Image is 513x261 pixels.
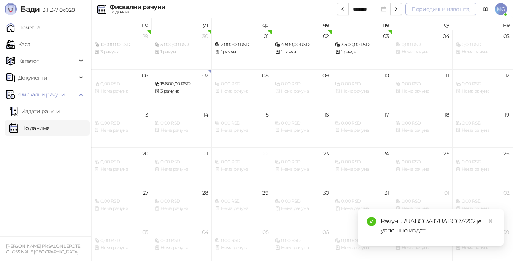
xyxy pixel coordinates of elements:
[94,48,148,56] div: 3 рачуна
[9,120,49,136] a: По данима
[40,6,75,13] span: 3.11.3-710c028
[272,69,332,109] td: 2025-10-09
[505,73,510,78] div: 12
[154,244,208,251] div: Нема рачуна
[202,229,208,235] div: 04
[91,18,151,30] th: по
[275,166,329,173] div: Нема рачуна
[18,70,47,85] span: Документи
[154,88,208,95] div: 3 рачуна
[395,127,449,134] div: Нема рачуна
[453,109,513,148] td: 2025-10-19
[395,48,449,56] div: Нема рачуна
[324,112,329,117] div: 16
[262,73,268,78] div: 08
[110,4,165,10] div: Фискални рачуни
[335,159,389,166] div: 0,00 RSD
[392,18,453,30] th: су
[212,187,272,226] td: 2025-10-29
[495,3,507,15] span: MG
[94,205,148,212] div: Нема рачуна
[215,198,268,205] div: 0,00 RSD
[9,104,60,119] a: Издати рачуни
[503,151,510,156] div: 26
[384,73,389,78] div: 10
[275,48,329,56] div: 1 рачун
[272,147,332,187] td: 2025-10-23
[272,187,332,226] td: 2025-10-30
[332,109,392,148] td: 2025-10-17
[486,217,495,225] a: Close
[503,34,510,39] div: 05
[392,69,453,109] td: 2025-10-11
[94,159,148,166] div: 0,00 RSD
[453,30,513,69] td: 2025-10-05
[275,159,329,166] div: 0,00 RSD
[392,109,453,148] td: 2025-10-18
[154,120,208,127] div: 0,00 RSD
[456,88,509,95] div: Нема рачуна
[212,30,272,69] td: 2025-10-01
[142,229,148,235] div: 03
[456,48,509,56] div: Нема рачуна
[323,34,329,39] div: 02
[6,20,40,35] a: Почетна
[94,41,148,48] div: 10.000,00 RSD
[456,166,509,173] div: Нема рачуна
[212,18,272,30] th: ср
[453,18,513,30] th: не
[335,88,389,95] div: Нема рачуна
[446,73,449,78] div: 11
[392,187,453,226] td: 2025-11-01
[262,229,268,235] div: 05
[204,151,208,156] div: 21
[154,127,208,134] div: Нема рачуна
[453,147,513,187] td: 2025-10-26
[151,147,211,187] td: 2025-10-21
[215,244,268,251] div: Нема рачуна
[91,147,151,187] td: 2025-10-20
[212,147,272,187] td: 2025-10-22
[392,147,453,187] td: 2025-10-25
[456,120,509,127] div: 0,00 RSD
[275,237,329,244] div: 0,00 RSD
[332,147,392,187] td: 2025-10-24
[212,69,272,109] td: 2025-10-08
[275,41,329,48] div: 4.500,00 RSD
[143,190,148,195] div: 27
[480,3,492,15] a: Документација
[94,237,148,244] div: 0,00 RSD
[154,48,208,56] div: 1 рачун
[453,187,513,226] td: 2025-11-02
[263,151,268,156] div: 22
[335,120,389,127] div: 0,00 RSD
[456,127,509,134] div: Нема рачуна
[275,127,329,134] div: Нема рачуна
[203,112,208,117] div: 14
[488,218,493,224] span: close
[154,205,208,212] div: Нема рачуна
[443,34,449,39] div: 04
[456,198,509,205] div: 0,00 RSD
[142,151,148,156] div: 20
[456,80,509,88] div: 0,00 RSD
[332,187,392,226] td: 2025-10-31
[395,166,449,173] div: Нема рачуна
[154,237,208,244] div: 0,00 RSD
[383,151,389,156] div: 24
[215,48,268,56] div: 1 рачун
[154,41,208,48] div: 5.000,00 RSD
[395,198,449,205] div: 0,00 RSD
[94,166,148,173] div: Нема рачуна
[215,159,268,166] div: 0,00 RSD
[94,198,148,205] div: 0,00 RSD
[453,69,513,109] td: 2025-10-12
[91,30,151,69] td: 2025-09-29
[94,127,148,134] div: Нема рачуна
[395,120,449,127] div: 0,00 RSD
[110,10,165,14] div: По данима
[395,80,449,88] div: 0,00 RSD
[275,80,329,88] div: 0,00 RSD
[151,18,211,30] th: ут
[335,127,389,134] div: Нема рачуна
